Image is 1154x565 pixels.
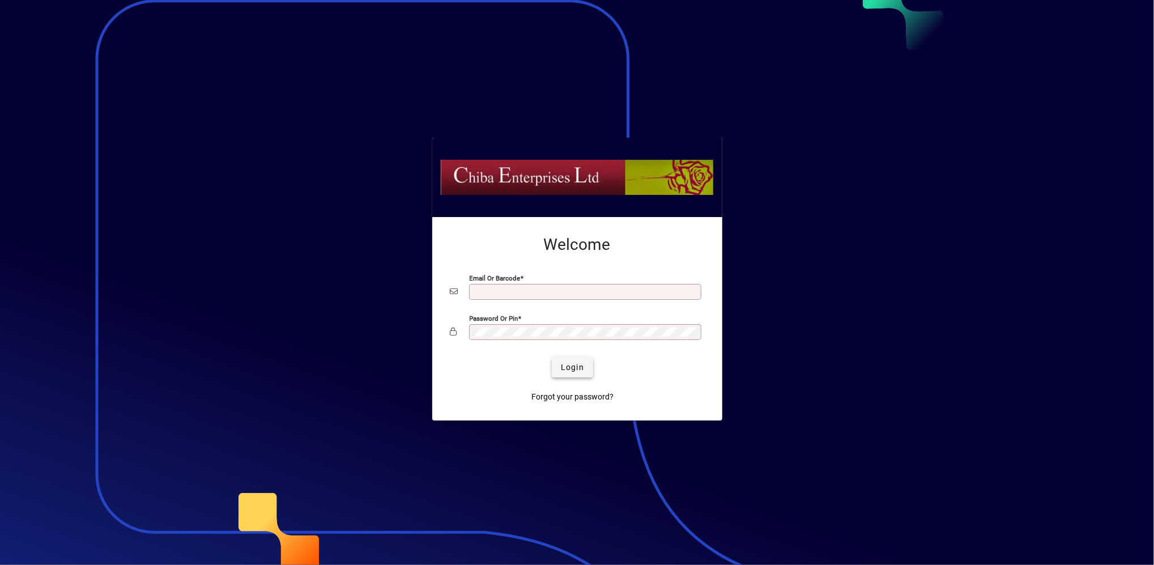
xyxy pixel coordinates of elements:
[450,235,704,254] h2: Welcome
[527,386,618,407] a: Forgot your password?
[470,274,521,282] mat-label: Email or Barcode
[552,357,593,377] button: Login
[531,391,614,403] span: Forgot your password?
[470,315,518,322] mat-label: Password or Pin
[561,362,584,373] span: Login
